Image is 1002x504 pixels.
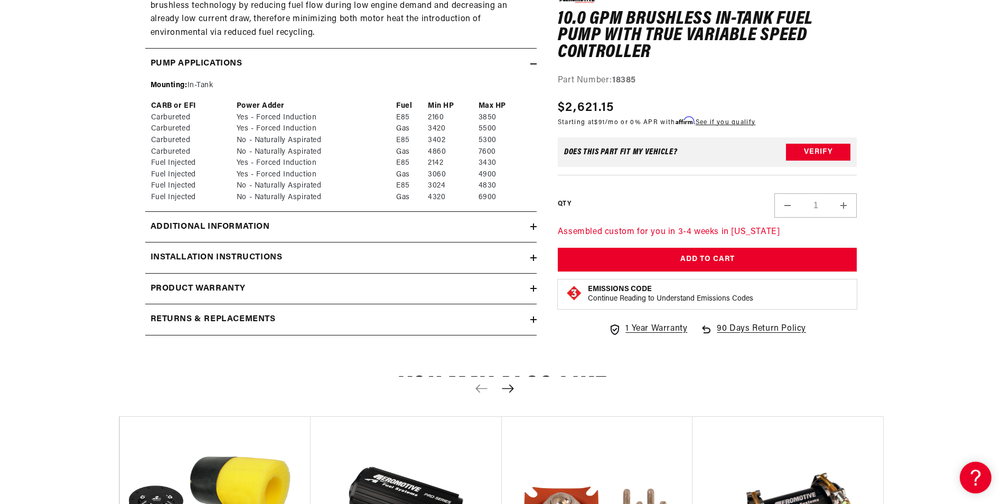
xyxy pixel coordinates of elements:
strong: 18385 [612,76,636,85]
td: Yes - Forced Induction [236,157,396,169]
td: No - Naturally Aspirated [236,146,396,158]
td: E85 [396,112,427,124]
td: 3402 [427,135,478,146]
a: See if you qualify - Learn more about Affirm Financing (opens in modal) [696,119,755,125]
button: Add to Cart [558,248,857,272]
span: Affirm [676,116,694,124]
span: 1 Year Warranty [625,322,687,335]
summary: Pump Applications [145,49,537,79]
h2: Pump Applications [151,57,242,71]
td: 3850 [478,112,531,124]
p: Assembled custom for you in 3-4 weeks in [US_STATE] [558,226,857,239]
img: Emissions code [566,284,583,301]
button: Emissions CodeContinue Reading to Understand Emissions Codes [588,284,753,303]
td: 4320 [427,192,478,203]
td: Carbureted [151,135,236,146]
span: Mounting: [151,81,188,89]
td: 4900 [478,169,531,181]
td: Fuel Injected [151,169,236,181]
td: Yes - Forced Induction [236,169,396,181]
td: Gas [396,146,427,158]
td: Gas [396,169,427,181]
td: No - Naturally Aspirated [236,180,396,192]
h2: You may also like [119,376,884,400]
summary: Returns & replacements [145,304,537,335]
td: 4830 [478,180,531,192]
th: Max HP [478,100,531,112]
h2: Installation Instructions [151,251,283,265]
td: E85 [396,135,427,146]
h2: Returns & replacements [151,313,276,326]
td: 7600 [478,146,531,158]
td: 3024 [427,180,478,192]
th: CARB or EFI [151,100,236,112]
td: 3430 [478,157,531,169]
td: No - Naturally Aspirated [236,135,396,146]
td: Gas [396,192,427,203]
h2: Product warranty [151,282,246,296]
button: Next slide [497,377,520,400]
td: 5500 [478,123,531,135]
td: Fuel Injected [151,157,236,169]
td: 3420 [427,123,478,135]
td: 3060 [427,169,478,181]
th: Power Adder [236,100,396,112]
td: Carbureted [151,146,236,158]
td: Fuel Injected [151,192,236,203]
td: Fuel Injected [151,180,236,192]
td: Gas [396,123,427,135]
div: Does This part fit My vehicle? [564,148,678,156]
div: Part Number: [558,74,857,88]
h2: Additional information [151,220,270,234]
td: Carbureted [151,112,236,124]
label: QTY [558,200,571,209]
td: No - Naturally Aspirated [236,192,396,203]
th: Fuel [396,100,427,112]
td: Yes - Forced Induction [236,123,396,135]
button: Previous slide [470,377,493,400]
td: Carbureted [151,123,236,135]
span: In-Tank [188,81,213,89]
td: 4860 [427,146,478,158]
td: 6900 [478,192,531,203]
summary: Product warranty [145,274,537,304]
td: E85 [396,180,427,192]
h1: 10.0 GPM Brushless In-Tank Fuel Pump with True Variable Speed Controller [558,11,857,61]
button: Verify [786,144,850,161]
a: 90 Days Return Policy [700,322,806,346]
td: E85 [396,157,427,169]
summary: Additional information [145,212,537,242]
td: 2160 [427,112,478,124]
strong: Emissions Code [588,285,652,293]
span: 90 Days Return Policy [717,322,806,346]
span: $91 [594,119,605,125]
p: Continue Reading to Understand Emissions Codes [588,294,753,303]
p: Starting at /mo or 0% APR with . [558,117,755,127]
td: 2142 [427,157,478,169]
span: $2,621.15 [558,98,614,117]
a: 1 Year Warranty [608,322,687,335]
th: Min HP [427,100,478,112]
td: Yes - Forced Induction [236,112,396,124]
summary: Installation Instructions [145,242,537,273]
td: 5300 [478,135,531,146]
